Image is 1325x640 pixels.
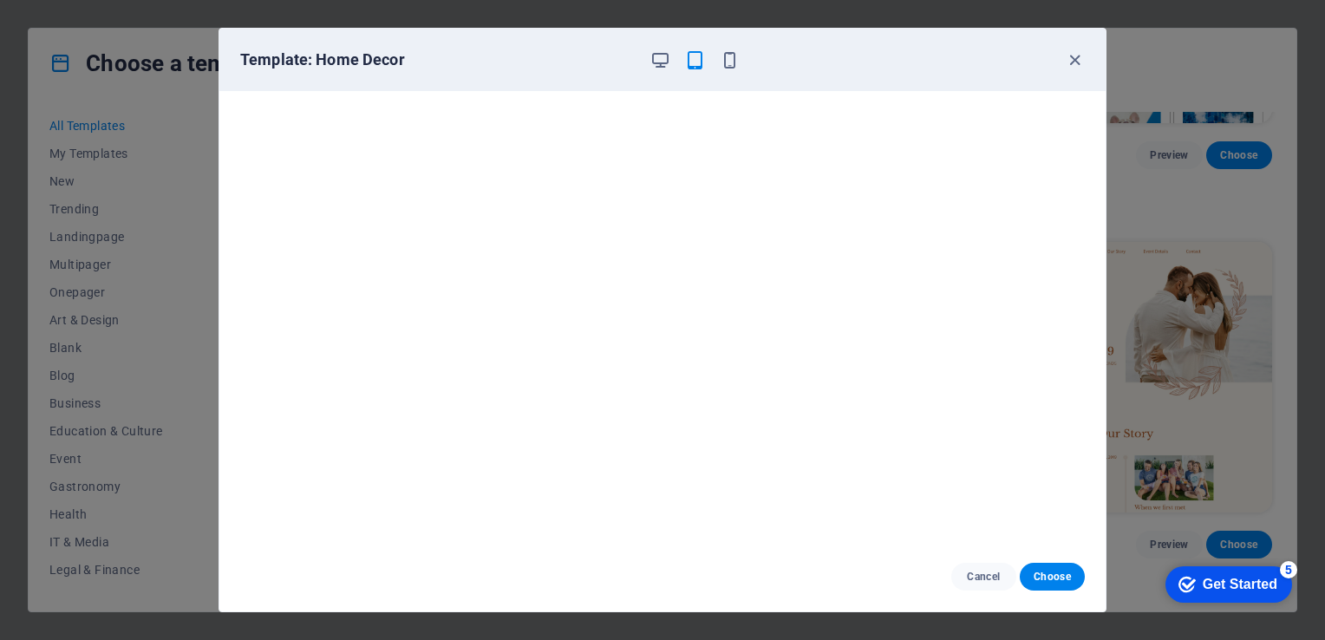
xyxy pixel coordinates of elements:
div: 5 [128,3,146,21]
span: Choose [1034,570,1071,584]
h6: Template: Home Decor [240,49,636,70]
span: Cancel [965,570,1002,584]
div: Get Started [51,19,126,35]
div: Get Started 5 items remaining, 0% complete [14,9,140,45]
button: Choose [1020,563,1085,591]
button: Cancel [951,563,1016,591]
